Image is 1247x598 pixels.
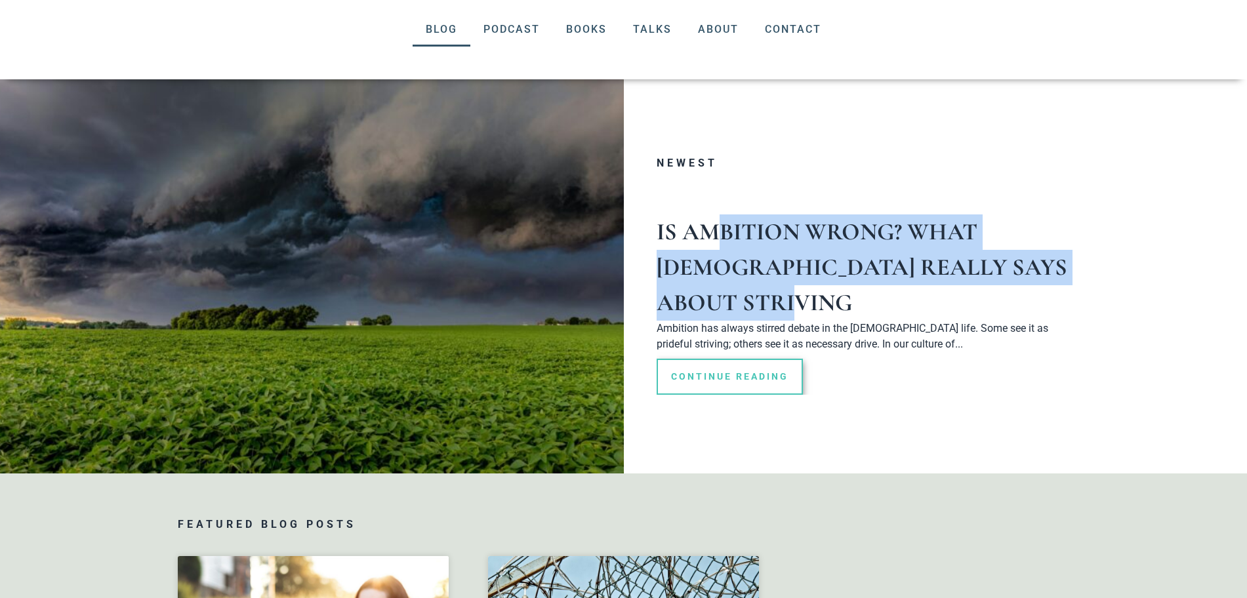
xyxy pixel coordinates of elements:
[470,12,553,47] a: Podcast
[413,12,470,47] a: Blog
[657,218,1067,317] a: Is Ambition Wrong? What [DEMOGRAPHIC_DATA] Really Says About Striving
[620,12,685,47] a: Talks
[657,321,1076,352] p: Ambition has always stirred debate in the [DEMOGRAPHIC_DATA] life. Some see it as prideful strivi...
[685,12,752,47] a: About
[553,12,620,47] a: Books
[178,519,1070,530] h3: Featured Blog Posts
[657,359,803,395] a: Read more about Is Ambition Wrong? What the Bible Really Says About Striving
[752,12,834,47] a: Contact
[657,158,1076,169] h3: Newest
